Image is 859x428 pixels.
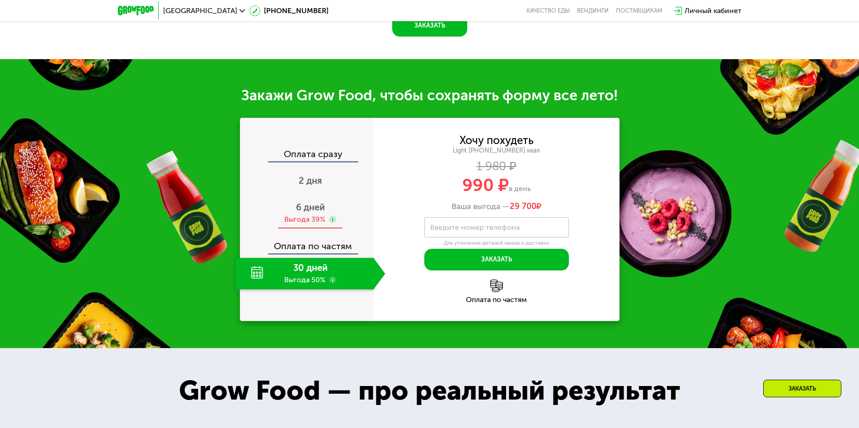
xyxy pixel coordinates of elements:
div: Оплата по частям [241,233,374,253]
div: Light [PHONE_NUMBER] ккал [374,147,620,155]
div: Оплата по частям [374,296,620,303]
img: l6xcnZfty9opOoJh.png [490,279,503,292]
span: 2 дня [299,175,322,186]
span: 6 дней [296,202,325,213]
label: Введите номер телефона [430,225,520,230]
span: 29 700 [510,201,536,211]
a: Качество еды [526,7,570,14]
div: Личный кабинет [685,5,742,16]
div: Оплата сразу [241,149,374,161]
a: [PHONE_NUMBER] [249,5,329,16]
div: Для уточнения деталей заказа и доставки [424,240,569,247]
div: Хочу похудеть [460,135,534,145]
a: Вендинги [577,7,609,14]
span: ₽ [510,202,541,212]
span: 990 ₽ [462,175,509,195]
button: Заказать [392,15,467,37]
button: Заказать [424,249,569,270]
span: в день [509,184,531,193]
div: поставщикам [616,7,662,14]
div: Grow Food — про реальный результат [159,370,700,411]
span: [GEOGRAPHIC_DATA] [163,7,237,14]
div: Ваша выгода — [374,202,620,212]
div: Выгода 39% [284,214,325,224]
div: 1 980 ₽ [374,162,620,172]
div: Заказать [763,380,841,397]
